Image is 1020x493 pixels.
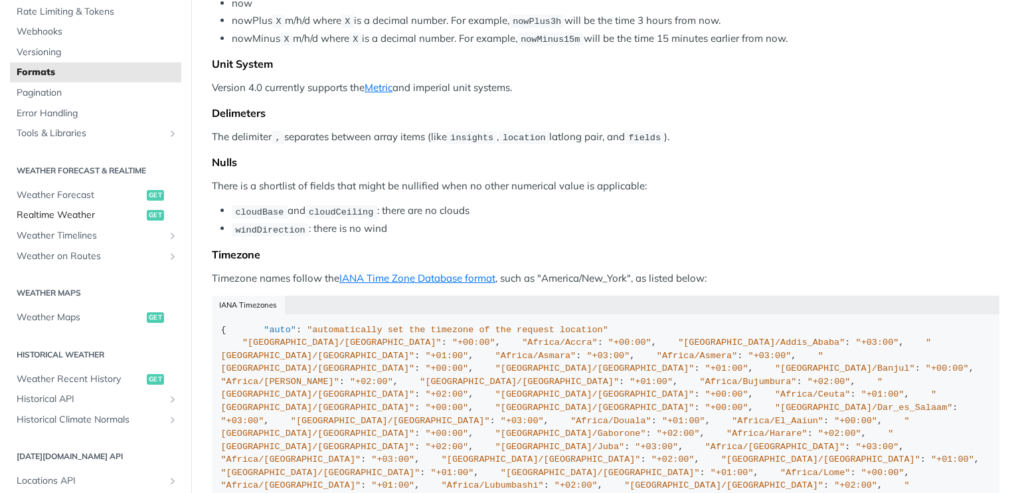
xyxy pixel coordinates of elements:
span: "+02:00" [818,429,861,439]
span: Formats [17,66,178,79]
span: nowPlus3h [513,17,561,27]
a: Metric [365,81,392,94]
span: "+01:00" [931,454,974,464]
span: "+00:00" [861,468,904,478]
span: "auto" [264,325,296,335]
span: "[GEOGRAPHIC_DATA]/[GEOGRAPHIC_DATA]" [495,363,695,373]
span: "Africa/[GEOGRAPHIC_DATA]" [221,454,361,464]
a: Webhooks [10,22,181,42]
button: Show subpages for Historical Climate Normals [167,415,178,425]
span: nowMinus15m [521,35,580,45]
span: Weather Forecast [17,189,143,202]
span: "[GEOGRAPHIC_DATA]/Banjul" [775,363,915,373]
span: "+03:00" [635,442,678,452]
a: Formats [10,62,181,82]
span: "+00:00" [926,363,969,373]
span: "Africa/Ceuta" [775,389,850,399]
span: "Africa/Lome" [780,468,850,478]
span: "Africa/Lubumbashi" [442,480,544,490]
span: location [503,133,546,143]
a: Historical APIShow subpages for Historical API [10,389,181,409]
span: "+03:00" [856,338,899,347]
a: Versioning [10,43,181,62]
li: nowMinus m/h/d where is a decimal number. For example, will be the time 15 minutes earlier from now. [232,31,999,47]
h2: [DATE][DOMAIN_NAME] API [10,450,181,462]
span: Pagination [17,86,178,100]
span: get [147,374,164,385]
span: cloudBase [235,207,284,217]
span: cloudCeiling [309,207,373,217]
a: Weather TimelinesShow subpages for Weather Timelines [10,226,181,246]
div: Timezone [212,248,999,261]
span: "+00:00" [705,403,748,413]
span: "Africa/Asmera" [657,351,738,361]
span: "[GEOGRAPHIC_DATA]/[GEOGRAPHIC_DATA]" [495,403,695,413]
span: "+03:00" [586,351,630,361]
span: "Africa/Bujumbura" [700,377,797,387]
span: "Africa/El_Aaiun" [732,416,823,426]
span: "+03:00" [748,351,792,361]
a: Tools & LibrariesShow subpages for Tools & Libraries [10,124,181,144]
span: "Africa/Asmara" [495,351,576,361]
span: "+02:00" [807,377,851,387]
span: "+00:00" [608,338,651,347]
a: Weather Forecastget [10,185,181,205]
div: Unit System [212,57,999,70]
span: "[GEOGRAPHIC_DATA]/[GEOGRAPHIC_DATA]" [501,468,700,478]
span: "+00:00" [425,429,468,439]
div: Nulls [212,155,999,169]
span: "+01:00" [861,389,904,399]
span: get [147,210,164,221]
span: "[GEOGRAPHIC_DATA]/[GEOGRAPHIC_DATA]" [624,480,823,490]
span: "+01:00" [662,416,705,426]
p: The delimiter separates between array items (like , latlong pair, and ). [212,130,999,145]
div: Delimeters [212,106,999,120]
span: "+01:00" [425,351,468,361]
span: Historical API [17,393,164,406]
span: "[GEOGRAPHIC_DATA]/[GEOGRAPHIC_DATA]" [242,338,442,347]
span: "+03:00" [856,442,899,452]
span: "Africa/Douala" [570,416,651,426]
span: "[GEOGRAPHIC_DATA]/[GEOGRAPHIC_DATA]" [721,454,920,464]
span: "+02:00" [350,377,393,387]
span: "Africa/Accra" [522,338,597,347]
button: Show subpages for Historical API [167,394,178,405]
span: "+03:00" [501,416,544,426]
span: "+00:00" [452,338,495,347]
a: Error Handling [10,104,181,124]
a: Locations APIShow subpages for Locations API [10,471,181,491]
span: "+00:00" [425,403,468,413]
span: get [147,190,164,201]
span: Weather Maps [17,311,143,324]
p: Timezone names follow the , such as "America/New_York", as listed below: [212,271,999,286]
span: Locations API [17,474,164,488]
span: "+00:00" [834,416,877,426]
span: "[GEOGRAPHIC_DATA]/Gaborone" [495,429,646,439]
span: "+03:00" [371,454,414,464]
button: Show subpages for Locations API [167,476,178,486]
li: : there is no wind [232,221,999,237]
h2: Weather Maps [10,287,181,299]
span: "+02:00" [554,480,598,490]
span: Weather Timelines [17,229,164,243]
span: Weather Recent History [17,373,143,386]
span: "[GEOGRAPHIC_DATA]/[GEOGRAPHIC_DATA]" [495,389,695,399]
span: "+01:00" [430,468,473,478]
span: "[GEOGRAPHIC_DATA]/[GEOGRAPHIC_DATA]" [221,468,420,478]
span: "+02:00" [651,454,695,464]
a: Rate Limiting & Tokens [10,2,181,22]
span: Versioning [17,46,178,59]
span: "Africa/Harare" [726,429,807,439]
span: "+01:00" [711,468,754,478]
button: Show subpages for Tools & Libraries [167,128,178,139]
span: X [353,35,358,45]
span: "+02:00" [657,429,700,439]
span: fields [628,133,661,143]
span: Weather on Routes [17,250,164,263]
span: Historical Climate Normals [17,413,164,427]
span: Realtime Weather [17,209,143,222]
span: get [147,312,164,323]
h2: Historical Weather [10,349,181,361]
span: "[GEOGRAPHIC_DATA]/[GEOGRAPHIC_DATA]" [221,429,894,452]
a: IANA Time Zone Database format [339,272,495,284]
